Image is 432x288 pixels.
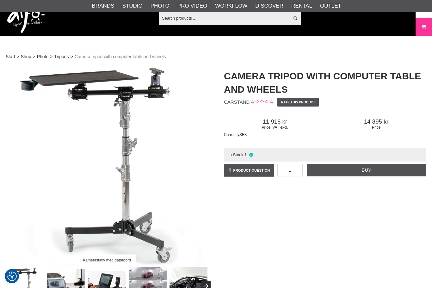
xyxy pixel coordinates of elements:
span: Currency [224,132,239,137]
i: In stock [248,152,254,157]
span: 1 [244,152,247,157]
a: Rental [291,2,312,10]
span: 14 895 [326,118,426,125]
a: Shop [21,53,31,60]
img: Kamerastativ med datorbord [6,63,208,266]
a: Start [6,53,15,60]
span: In Stock [228,152,244,157]
span: CARSTAND [224,99,250,105]
a: Outlet [320,2,341,10]
h1: Camera tripod with computer table and wheels [224,70,426,96]
img: Revisit consent button [7,272,17,281]
a: Workflow [215,2,247,10]
span: 11 916 [224,118,326,125]
span: > [50,53,52,60]
a: Studio [122,2,142,10]
span: > [71,53,73,60]
input: Search products ... [159,13,289,23]
button: Consent Preferences [7,271,17,282]
span: > [17,53,19,60]
a: Photo [151,2,170,10]
div: Kamerastativ med datorbord [78,254,136,266]
img: logo.png [7,5,45,33]
span: Price [326,125,426,130]
a: Buy [307,164,426,176]
a: Photo [37,53,49,60]
a: Rate this product [277,98,319,107]
div: Customer rating: 0 [250,99,273,106]
span: Price, VAT excl. [224,125,326,130]
a: Product question [224,164,274,177]
span: SEK [239,132,247,137]
a: Discover [255,2,283,10]
a: Pro Video [177,2,207,10]
span: > [33,53,35,60]
a: Tripods [54,53,69,60]
a: Brands [92,2,114,10]
span: Camera tripod with computer table and wheels [75,53,166,60]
